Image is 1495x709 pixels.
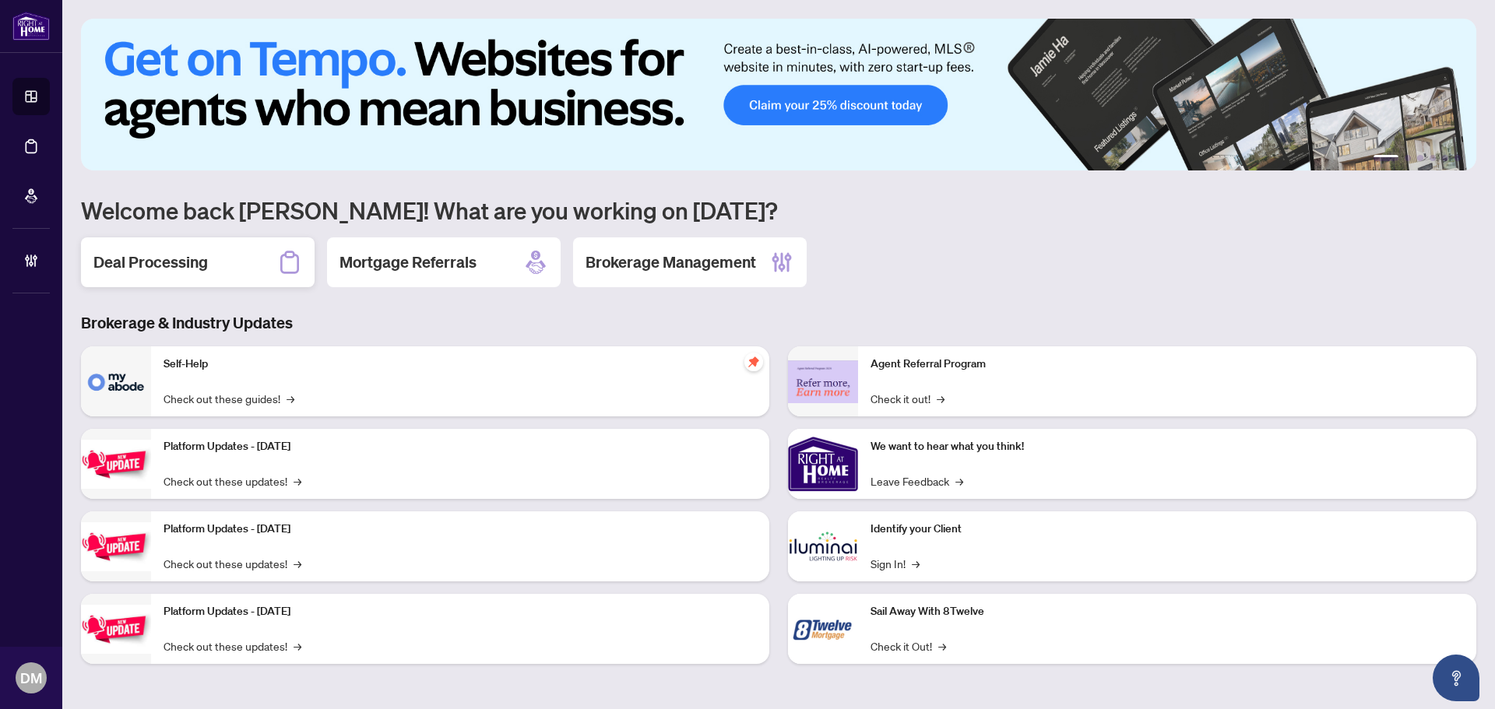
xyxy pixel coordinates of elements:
[287,390,294,407] span: →
[164,390,294,407] a: Check out these guides!→
[164,521,757,538] p: Platform Updates - [DATE]
[164,555,301,572] a: Check out these updates!→
[586,251,756,273] h2: Brokerage Management
[1455,155,1461,161] button: 6
[871,603,1464,620] p: Sail Away With 8Twelve
[164,438,757,455] p: Platform Updates - [DATE]
[912,555,920,572] span: →
[81,522,151,571] img: Platform Updates - July 8, 2025
[871,356,1464,373] p: Agent Referral Program
[788,594,858,664] img: Sail Away With 8Twelve
[81,346,151,416] img: Self-Help
[788,511,858,581] img: Identify your Client
[871,555,920,572] a: Sign In!→
[339,251,477,273] h2: Mortgage Referrals
[1433,655,1479,701] button: Open asap
[294,637,301,655] span: →
[1374,155,1398,161] button: 1
[81,312,1476,334] h3: Brokerage & Industry Updates
[937,390,944,407] span: →
[164,603,757,620] p: Platform Updates - [DATE]
[938,637,946,655] span: →
[81,195,1476,225] h1: Welcome back [PERSON_NAME]! What are you working on [DATE]?
[81,19,1476,170] img: Slide 0
[164,356,757,373] p: Self-Help
[871,521,1464,538] p: Identify your Client
[294,472,301,490] span: →
[12,12,50,40] img: logo
[164,637,301,655] a: Check out these updates!→
[93,251,208,273] h2: Deal Processing
[871,438,1464,455] p: We want to hear what you think!
[1442,155,1448,161] button: 5
[1417,155,1423,161] button: 3
[294,555,301,572] span: →
[788,360,858,403] img: Agent Referral Program
[1430,155,1436,161] button: 4
[81,440,151,489] img: Platform Updates - July 21, 2025
[871,472,963,490] a: Leave Feedback→
[164,472,301,490] a: Check out these updates!→
[744,353,763,371] span: pushpin
[955,472,963,490] span: →
[1405,155,1411,161] button: 2
[81,605,151,654] img: Platform Updates - June 23, 2025
[871,637,946,655] a: Check it Out!→
[20,667,42,689] span: DM
[871,390,944,407] a: Check it out!→
[788,429,858,499] img: We want to hear what you think!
